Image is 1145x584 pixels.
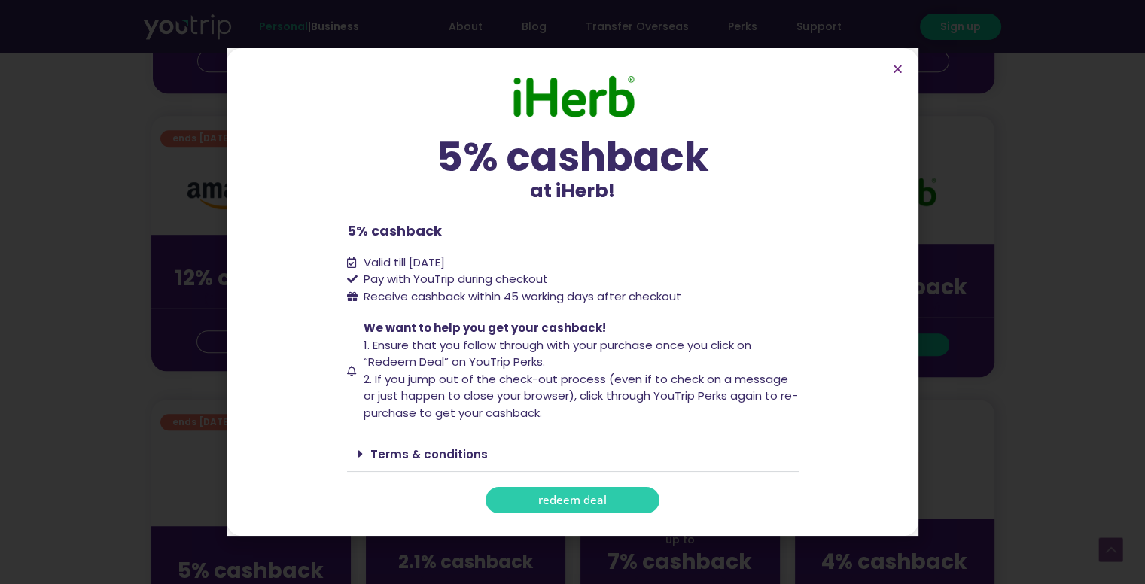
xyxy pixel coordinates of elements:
div: Terms & conditions [347,436,799,472]
div: 5% cashback [347,137,799,177]
a: redeem deal [486,487,659,513]
span: We want to help you get your cashback! [364,320,606,336]
p: 5% cashback [347,221,799,241]
span: Valid till [DATE] [360,254,445,272]
span: redeem deal [538,494,607,506]
span: 1. Ensure that you follow through with your purchase once you click on “Redeem Deal” on YouTrip P... [364,337,751,370]
a: Terms & conditions [370,446,488,462]
span: Receive cashback within 45 working days after checkout [360,288,681,306]
span: Pay with YouTrip during checkout [360,271,548,288]
span: 2. If you jump out of the check-out process (even if to check on a message or just happen to clos... [364,371,798,421]
a: Close [892,63,903,75]
div: at iHerb! [347,137,799,205]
